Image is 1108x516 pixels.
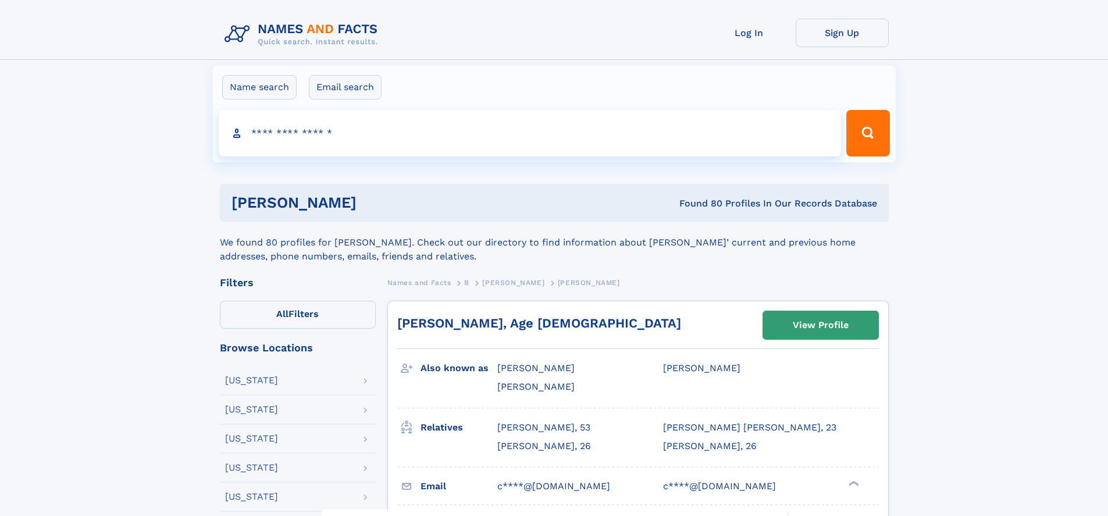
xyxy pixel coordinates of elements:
a: Names and Facts [387,275,451,290]
label: Email search [309,75,382,99]
span: [PERSON_NAME] [558,279,620,287]
span: All [276,308,288,319]
span: B [464,279,469,287]
a: Log In [703,19,796,47]
img: Logo Names and Facts [220,19,387,50]
div: ❯ [846,479,860,487]
a: [PERSON_NAME], Age [DEMOGRAPHIC_DATA] [397,316,681,330]
a: Sign Up [796,19,889,47]
span: [PERSON_NAME] [497,362,575,373]
div: Browse Locations [220,343,376,353]
h1: [PERSON_NAME] [231,195,518,210]
span: [PERSON_NAME] [482,279,544,287]
div: [US_STATE] [225,376,278,385]
a: [PERSON_NAME] [482,275,544,290]
a: [PERSON_NAME], 53 [497,421,590,434]
button: Search Button [846,110,889,156]
div: [US_STATE] [225,492,278,501]
a: View Profile [763,311,878,339]
div: Filters [220,277,376,288]
input: search input [219,110,842,156]
h3: Also known as [421,358,497,378]
div: View Profile [793,312,849,339]
div: [US_STATE] [225,405,278,414]
div: [US_STATE] [225,463,278,472]
label: Filters [220,301,376,329]
span: [PERSON_NAME] [497,381,575,392]
a: [PERSON_NAME] [PERSON_NAME], 23 [663,421,836,434]
div: [US_STATE] [225,434,278,443]
a: [PERSON_NAME], 26 [663,440,757,453]
a: [PERSON_NAME], 26 [497,440,591,453]
h3: Email [421,476,497,496]
span: [PERSON_NAME] [663,362,740,373]
a: B [464,275,469,290]
h3: Relatives [421,418,497,437]
label: Name search [222,75,297,99]
div: Found 80 Profiles In Our Records Database [518,197,877,210]
div: We found 80 profiles for [PERSON_NAME]. Check out our directory to find information about [PERSON... [220,222,889,264]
